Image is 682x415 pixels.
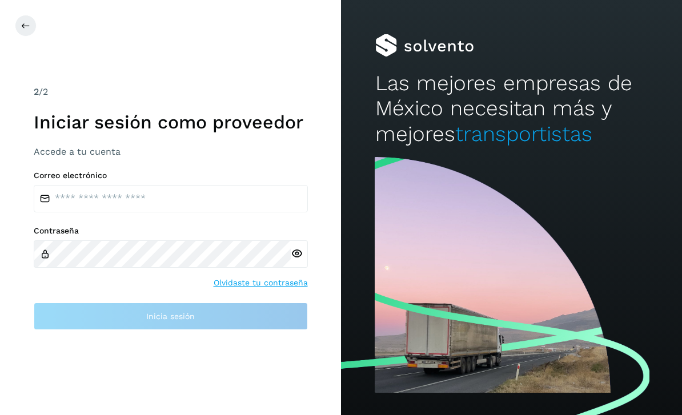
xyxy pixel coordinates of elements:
[34,86,39,97] span: 2
[34,226,308,236] label: Contraseña
[34,303,308,330] button: Inicia sesión
[214,277,308,289] a: Olvidaste tu contraseña
[34,85,308,99] div: /2
[455,122,592,146] span: transportistas
[146,312,195,320] span: Inicia sesión
[34,146,308,157] h3: Accede a tu cuenta
[34,171,308,180] label: Correo electrónico
[34,111,308,133] h1: Iniciar sesión como proveedor
[375,71,648,147] h2: Las mejores empresas de México necesitan más y mejores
